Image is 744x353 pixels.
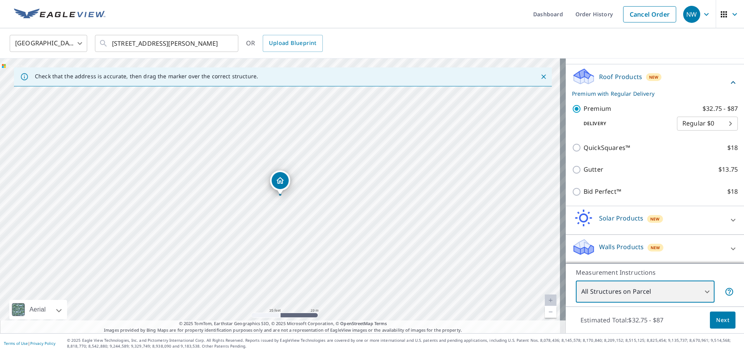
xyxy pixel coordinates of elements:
span: Upload Blueprint [269,38,316,48]
span: Next [716,315,729,325]
p: Estimated Total: $32.75 - $87 [574,312,670,329]
input: Search by address or latitude-longitude [112,33,222,54]
span: New [650,216,660,222]
p: Bid Perfect™ [584,187,621,196]
img: EV Logo [14,9,105,20]
a: Privacy Policy [30,341,55,346]
button: Close [539,72,549,82]
p: Premium [584,104,611,114]
a: Current Level 20, Zoom Out [545,306,556,318]
p: $13.75 [718,165,738,174]
button: Next [710,312,735,329]
span: New [651,245,660,251]
div: Solar ProductsNew [572,209,738,231]
a: Terms [374,320,387,326]
p: $32.75 - $87 [703,104,738,114]
p: Premium with Regular Delivery [572,90,728,98]
p: Roof Products [599,72,642,81]
div: Dropped pin, building 1, Residential property, 2924 Golden Acres Dr Billings, MT 59106 [270,170,290,195]
div: Walls ProductsNew [572,238,738,260]
p: Delivery [572,120,677,127]
div: Aerial [27,300,48,319]
span: © 2025 TomTom, Earthstar Geographics SIO, © 2025 Microsoft Corporation, © [179,320,387,327]
div: NW [683,6,700,23]
div: OR [246,35,323,52]
div: All Structures on Parcel [576,281,715,303]
div: Roof ProductsNewPremium with Regular Delivery [572,67,738,98]
div: Regular $0 [677,113,738,134]
p: Walls Products [599,242,644,251]
p: $18 [727,187,738,196]
p: $18 [727,143,738,153]
p: Check that the address is accurate, then drag the marker over the correct structure. [35,73,258,80]
p: Solar Products [599,214,643,223]
span: New [649,74,659,80]
a: Current Level 20, Zoom In Disabled [545,294,556,306]
span: Your report will include each building or structure inside the parcel boundary. In some cases, du... [725,287,734,296]
p: Gutter [584,165,603,174]
a: Cancel Order [623,6,676,22]
a: Upload Blueprint [263,35,322,52]
p: | [4,341,55,346]
div: [GEOGRAPHIC_DATA] [10,33,87,54]
div: Aerial [9,300,67,319]
p: © 2025 Eagle View Technologies, Inc. and Pictometry International Corp. All Rights Reserved. Repo... [67,338,740,349]
p: QuickSquares™ [584,143,630,153]
a: Terms of Use [4,341,28,346]
a: OpenStreetMap [340,320,373,326]
p: Measurement Instructions [576,268,734,277]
